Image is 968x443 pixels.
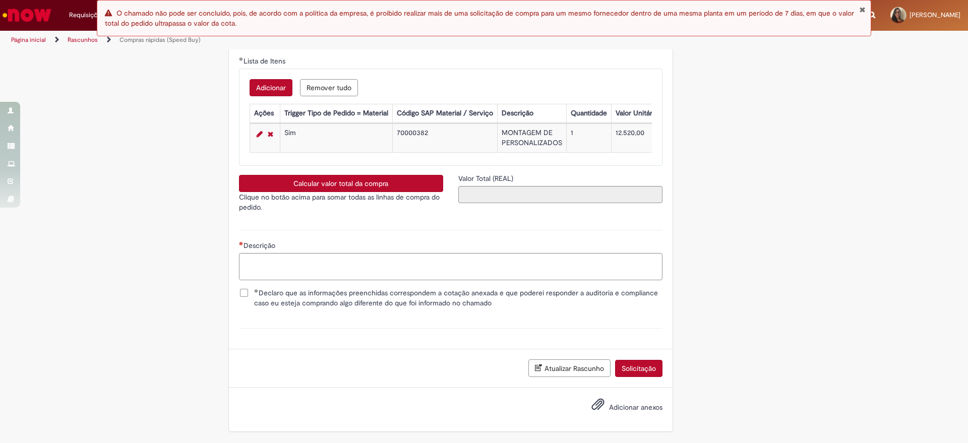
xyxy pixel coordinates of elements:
[244,241,277,250] span: Descrição
[254,288,662,308] span: Declaro que as informações preenchidas correspondem a cotação anexada e que poderei responder a a...
[8,31,638,49] ul: Trilhas de página
[458,174,515,183] span: Somente leitura - Valor Total (REAL)
[244,56,287,66] span: Lista de Itens
[1,5,53,25] img: ServiceNow
[11,36,46,44] a: Página inicial
[589,395,607,418] button: Adicionar anexos
[105,9,854,28] span: O chamado não pode ser concluído, pois, de acordo com a política da empresa, é proibido realizar ...
[254,289,259,293] span: Obrigatório Preenchido
[566,124,611,153] td: 1
[910,11,960,19] span: [PERSON_NAME]
[239,241,244,245] span: Necessários
[611,104,662,123] th: Valor Unitário
[528,359,611,377] button: Atualizar Rascunho
[239,175,443,192] button: Calcular valor total da compra
[615,360,662,377] button: Solicitação
[119,36,201,44] a: Compras rápidas (Speed Buy)
[68,36,98,44] a: Rascunhos
[239,192,443,212] p: Clique no botão acima para somar todas as linhas de compra do pedido.
[265,128,276,140] a: Remover linha 1
[280,104,392,123] th: Trigger Tipo de Pedido = Material
[497,104,566,123] th: Descrição
[392,124,497,153] td: 70000382
[280,124,392,153] td: Sim
[250,104,280,123] th: Ações
[458,186,662,203] input: Valor Total (REAL)
[300,79,358,96] button: Remove all rows for Lista de Itens
[69,10,104,20] span: Requisições
[611,124,662,153] td: 12.520,00
[609,403,662,412] span: Adicionar anexos
[859,6,866,14] button: Fechar Notificação
[392,104,497,123] th: Código SAP Material / Serviço
[497,124,566,153] td: MONTAGEM DE PERSONALIZADOS
[566,104,611,123] th: Quantidade
[239,57,244,61] span: Obrigatório Preenchido
[250,79,292,96] button: Add a row for Lista de Itens
[254,128,265,140] a: Editar Linha 1
[239,253,662,280] textarea: Descrição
